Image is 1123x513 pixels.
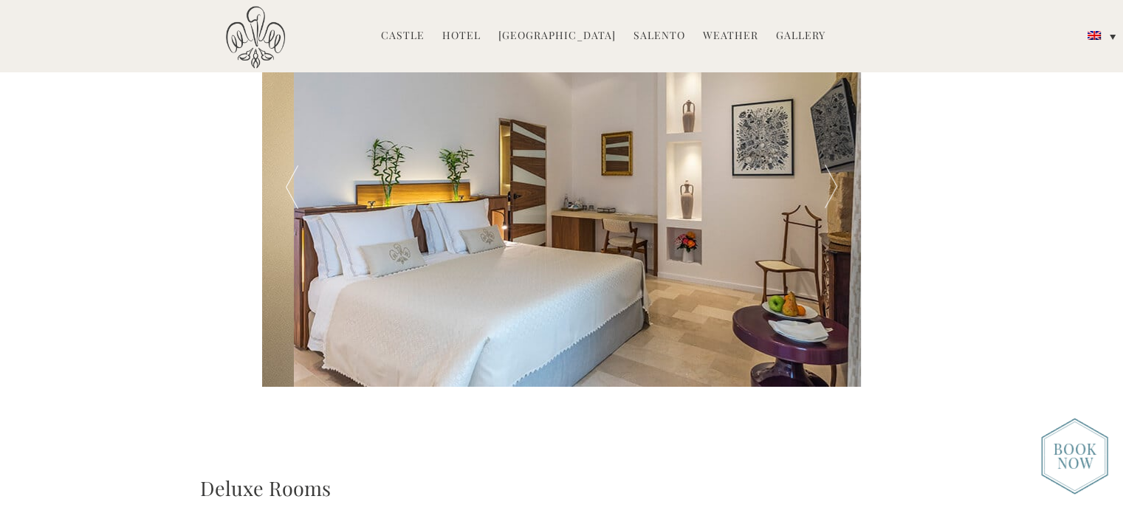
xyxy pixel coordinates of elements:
[200,473,924,503] h3: Deluxe Rooms
[226,6,285,69] img: Castello di Ugento
[1041,418,1108,495] img: new-booknow.png
[442,28,481,45] a: Hotel
[776,28,825,45] a: Gallery
[1088,31,1101,40] img: English
[633,28,685,45] a: Salento
[703,28,758,45] a: Weather
[498,28,616,45] a: [GEOGRAPHIC_DATA]
[381,28,425,45] a: Castle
